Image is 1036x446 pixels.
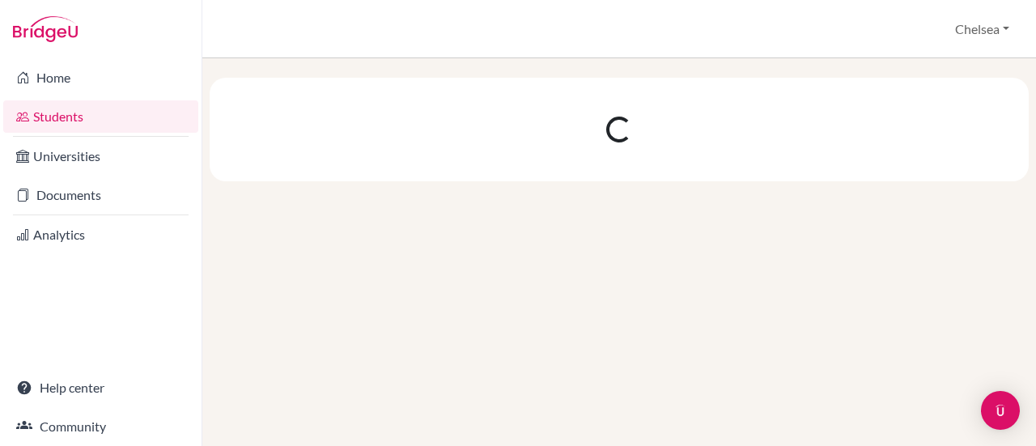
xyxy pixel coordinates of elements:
[981,391,1020,430] div: Open Intercom Messenger
[13,16,78,42] img: Bridge-U
[3,372,198,404] a: Help center
[3,219,198,251] a: Analytics
[3,140,198,172] a: Universities
[3,100,198,133] a: Students
[3,410,198,443] a: Community
[3,179,198,211] a: Documents
[948,14,1017,45] button: Chelsea
[3,62,198,94] a: Home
